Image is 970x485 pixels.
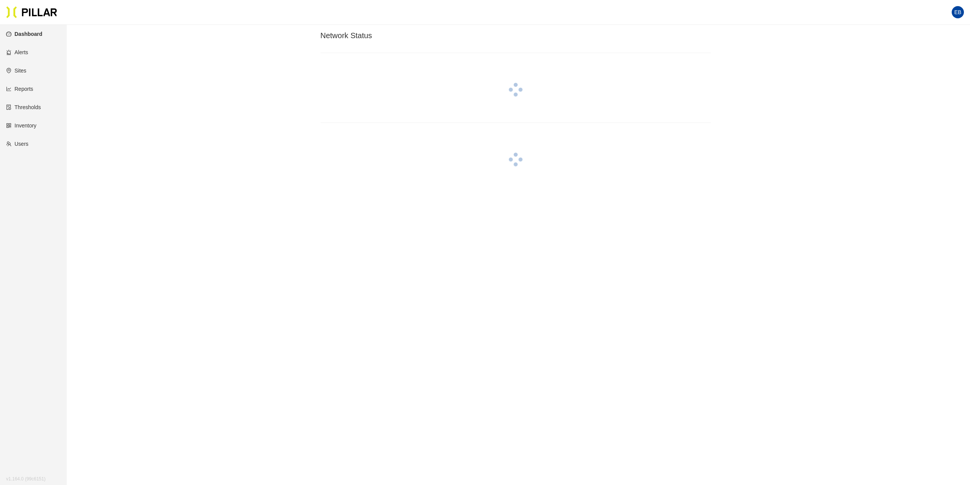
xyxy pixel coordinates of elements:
[6,68,26,74] a: environmentSites
[6,141,29,147] a: teamUsers
[954,6,962,18] span: EB
[321,31,711,40] h3: Network Status
[6,104,41,110] a: exceptionThresholds
[6,86,33,92] a: line-chartReports
[6,6,57,18] img: Pillar Technologies
[6,122,37,129] a: qrcodeInventory
[6,31,42,37] a: dashboardDashboard
[6,49,28,55] a: alertAlerts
